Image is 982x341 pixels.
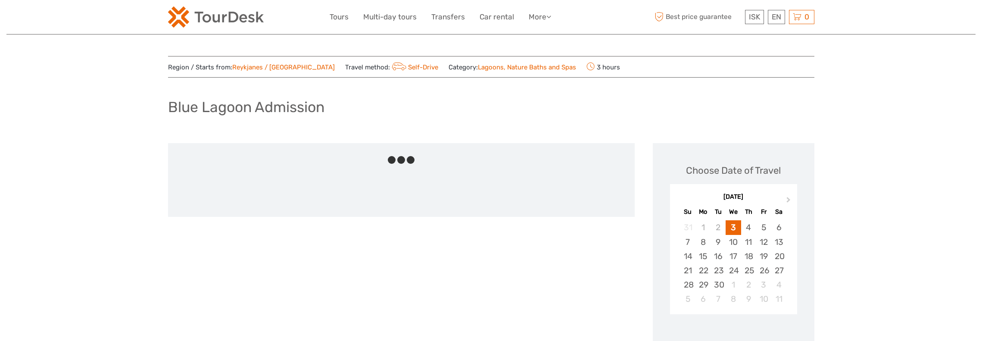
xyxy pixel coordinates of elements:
[168,6,264,28] img: 120-15d4194f-c635-41b9-a512-a3cb382bfb57_logo_small.png
[449,63,576,72] span: Category:
[670,193,797,202] div: [DATE]
[478,63,576,71] a: Lagoons, Nature Baths and Spas
[480,11,514,23] a: Car rental
[771,220,786,235] div: Choose Saturday, September 6th, 2025
[680,220,695,235] div: Not available Sunday, August 31st, 2025
[741,278,756,292] div: Choose Thursday, October 2nd, 2025
[726,206,741,218] div: We
[695,235,711,249] div: Choose Monday, September 8th, 2025
[680,263,695,278] div: Choose Sunday, September 21st, 2025
[695,249,711,263] div: Choose Monday, September 15th, 2025
[726,235,741,249] div: Choose Wednesday, September 10th, 2025
[726,292,741,306] div: Choose Wednesday, October 8th, 2025
[232,63,335,71] a: Reykjanes / [GEOGRAPHIC_DATA]
[726,278,741,292] div: Choose Wednesday, October 1st, 2025
[726,249,741,263] div: Choose Wednesday, September 17th, 2025
[771,263,786,278] div: Choose Saturday, September 27th, 2025
[695,206,711,218] div: Mo
[756,292,771,306] div: Choose Friday, October 10th, 2025
[711,235,726,249] div: Choose Tuesday, September 9th, 2025
[771,249,786,263] div: Choose Saturday, September 20th, 2025
[741,206,756,218] div: Th
[756,263,771,278] div: Choose Friday, September 26th, 2025
[390,63,439,71] a: Self-Drive
[768,10,785,24] div: EN
[586,61,620,73] span: 3 hours
[653,10,743,24] span: Best price guarantee
[741,292,756,306] div: Choose Thursday, October 9th, 2025
[741,235,756,249] div: Choose Thursday, September 11th, 2025
[695,292,711,306] div: Choose Monday, October 6th, 2025
[711,220,726,235] div: Not available Tuesday, September 2nd, 2025
[673,220,794,306] div: month 2025-09
[711,292,726,306] div: Choose Tuesday, October 7th, 2025
[680,249,695,263] div: Choose Sunday, September 14th, 2025
[680,235,695,249] div: Choose Sunday, September 7th, 2025
[756,278,771,292] div: Choose Friday, October 3rd, 2025
[711,263,726,278] div: Choose Tuesday, September 23rd, 2025
[756,249,771,263] div: Choose Friday, September 19th, 2025
[726,263,741,278] div: Choose Wednesday, September 24th, 2025
[695,263,711,278] div: Choose Monday, September 22nd, 2025
[680,206,695,218] div: Su
[330,11,349,23] a: Tours
[529,11,551,23] a: More
[431,11,465,23] a: Transfers
[711,278,726,292] div: Choose Tuesday, September 30th, 2025
[686,164,781,177] div: Choose Date of Travel
[711,249,726,263] div: Choose Tuesday, September 16th, 2025
[771,278,786,292] div: Choose Saturday, October 4th, 2025
[741,249,756,263] div: Choose Thursday, September 18th, 2025
[782,195,796,209] button: Next Month
[726,220,741,235] div: Choose Wednesday, September 3rd, 2025
[749,13,760,21] span: ISK
[771,235,786,249] div: Choose Saturday, September 13th, 2025
[803,13,811,21] span: 0
[695,278,711,292] div: Choose Monday, September 29th, 2025
[756,220,771,235] div: Choose Friday, September 5th, 2025
[695,220,711,235] div: Not available Monday, September 1st, 2025
[680,278,695,292] div: Choose Sunday, September 28th, 2025
[680,292,695,306] div: Choose Sunday, October 5th, 2025
[345,61,439,73] span: Travel method:
[711,206,726,218] div: Tu
[168,98,324,116] h1: Blue Lagoon Admission
[168,63,335,72] span: Region / Starts from:
[741,220,756,235] div: Choose Thursday, September 4th, 2025
[771,292,786,306] div: Choose Saturday, October 11th, 2025
[756,206,771,218] div: Fr
[741,263,756,278] div: Choose Thursday, September 25th, 2025
[771,206,786,218] div: Sa
[363,11,417,23] a: Multi-day tours
[756,235,771,249] div: Choose Friday, September 12th, 2025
